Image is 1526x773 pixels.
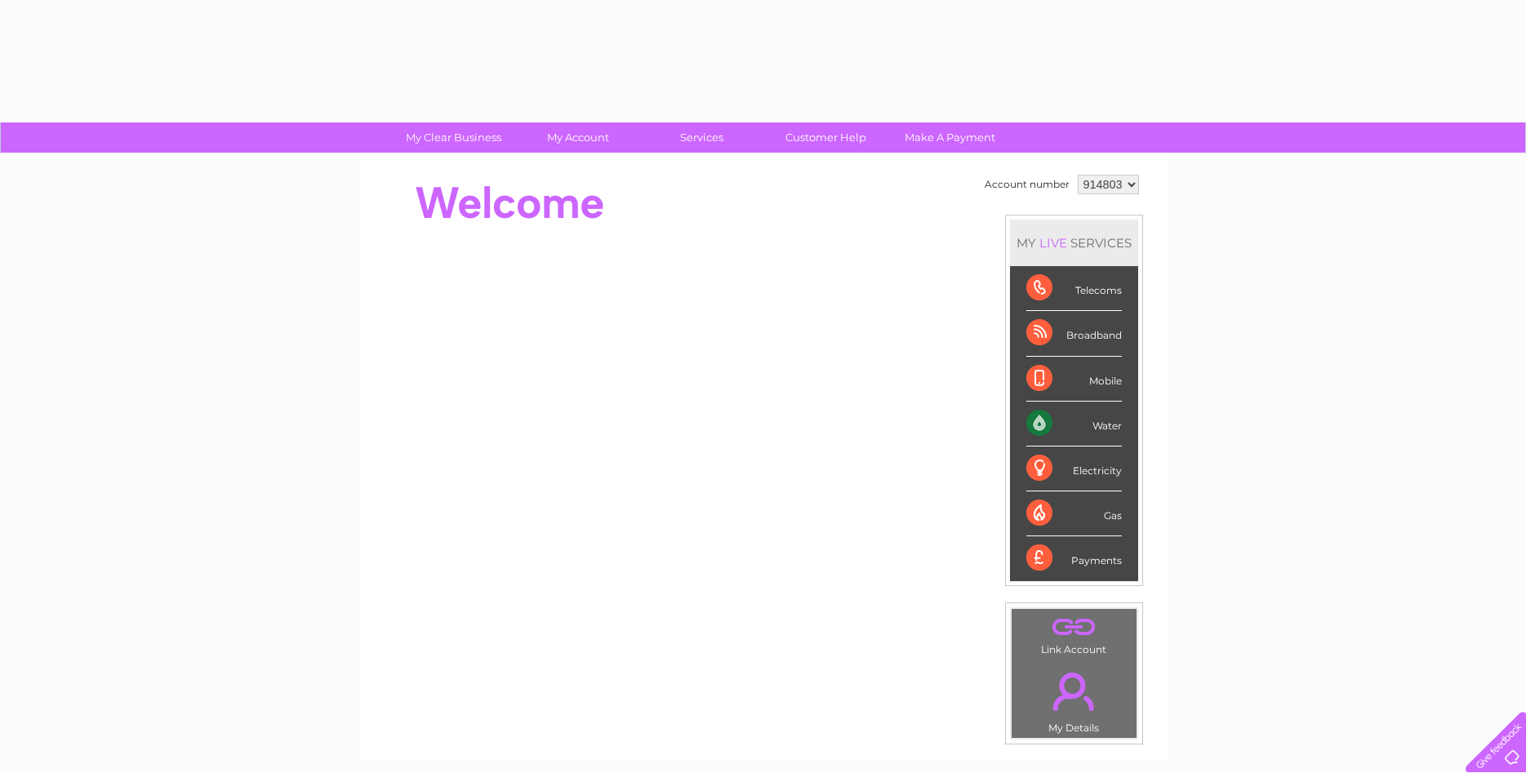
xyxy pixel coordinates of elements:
[1016,613,1132,642] a: .
[1026,266,1122,311] div: Telecoms
[1026,446,1122,491] div: Electricity
[1026,402,1122,446] div: Water
[1026,491,1122,536] div: Gas
[1026,536,1122,580] div: Payments
[510,122,645,153] a: My Account
[1016,663,1132,720] a: .
[759,122,893,153] a: Customer Help
[1011,659,1137,739] td: My Details
[1026,311,1122,356] div: Broadband
[1026,357,1122,402] div: Mobile
[1010,220,1138,266] div: MY SERVICES
[883,122,1017,153] a: Make A Payment
[1011,608,1137,660] td: Link Account
[634,122,769,153] a: Services
[981,171,1074,198] td: Account number
[386,122,521,153] a: My Clear Business
[1036,235,1070,251] div: LIVE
